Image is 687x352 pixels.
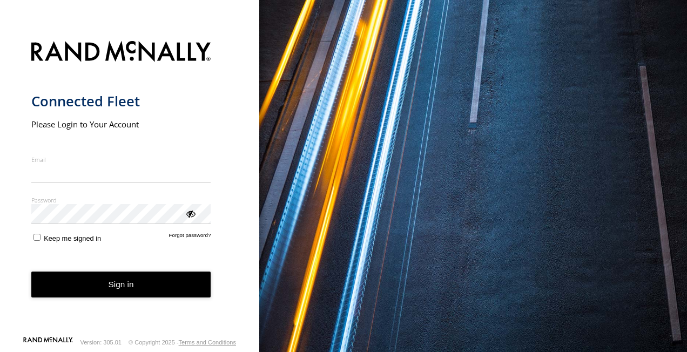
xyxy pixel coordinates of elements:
label: Email [31,155,211,164]
div: Version: 305.01 [80,339,122,346]
label: Password [31,196,211,204]
span: Keep me signed in [44,234,101,242]
h1: Connected Fleet [31,92,211,110]
h2: Please Login to Your Account [31,119,211,130]
a: Visit our Website [23,337,73,348]
div: © Copyright 2025 - [129,339,236,346]
a: Forgot password? [169,232,211,242]
form: main [31,35,228,336]
img: Rand McNally [31,39,211,66]
a: Terms and Conditions [179,339,236,346]
button: Sign in [31,272,211,298]
input: Keep me signed in [33,234,41,241]
div: ViewPassword [185,208,196,219]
